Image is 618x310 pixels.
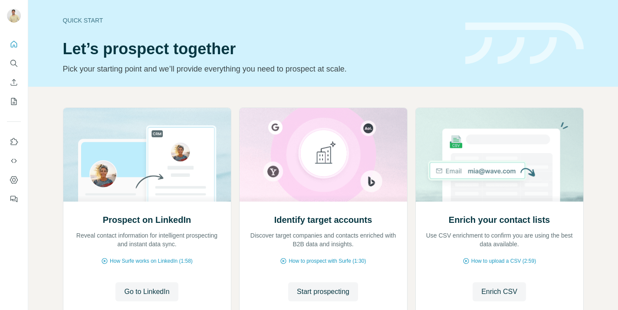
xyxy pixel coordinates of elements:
[63,108,231,202] img: Prospect on LinkedIn
[7,172,21,188] button: Dashboard
[63,63,455,75] p: Pick your starting point and we’ll provide everything you need to prospect at scale.
[471,257,536,265] span: How to upload a CSV (2:59)
[7,9,21,23] img: Avatar
[288,282,358,301] button: Start prospecting
[7,191,21,207] button: Feedback
[7,134,21,150] button: Use Surfe on LinkedIn
[7,94,21,109] button: My lists
[248,231,398,248] p: Discover target companies and contacts enriched with B2B data and insights.
[7,75,21,90] button: Enrich CSV
[72,231,222,248] p: Reveal contact information for intelligent prospecting and instant data sync.
[481,287,517,297] span: Enrich CSV
[465,23,584,65] img: banner
[415,108,584,202] img: Enrich your contact lists
[473,282,526,301] button: Enrich CSV
[274,214,372,226] h2: Identify target accounts
[424,231,575,248] p: Use CSV enrichment to confirm you are using the best data available.
[7,153,21,169] button: Use Surfe API
[588,281,609,301] iframe: Intercom live chat
[7,55,21,71] button: Search
[449,214,550,226] h2: Enrich your contact lists
[289,257,366,265] span: How to prospect with Surfe (1:30)
[7,36,21,52] button: Quick start
[103,214,191,226] h2: Prospect on LinkedIn
[63,16,455,25] div: Quick start
[110,257,193,265] span: How Surfe works on LinkedIn (1:58)
[297,287,349,297] span: Start prospecting
[63,40,455,58] h1: Let’s prospect together
[124,287,169,297] span: Go to LinkedIn
[239,108,408,202] img: Identify target accounts
[115,282,178,301] button: Go to LinkedIn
